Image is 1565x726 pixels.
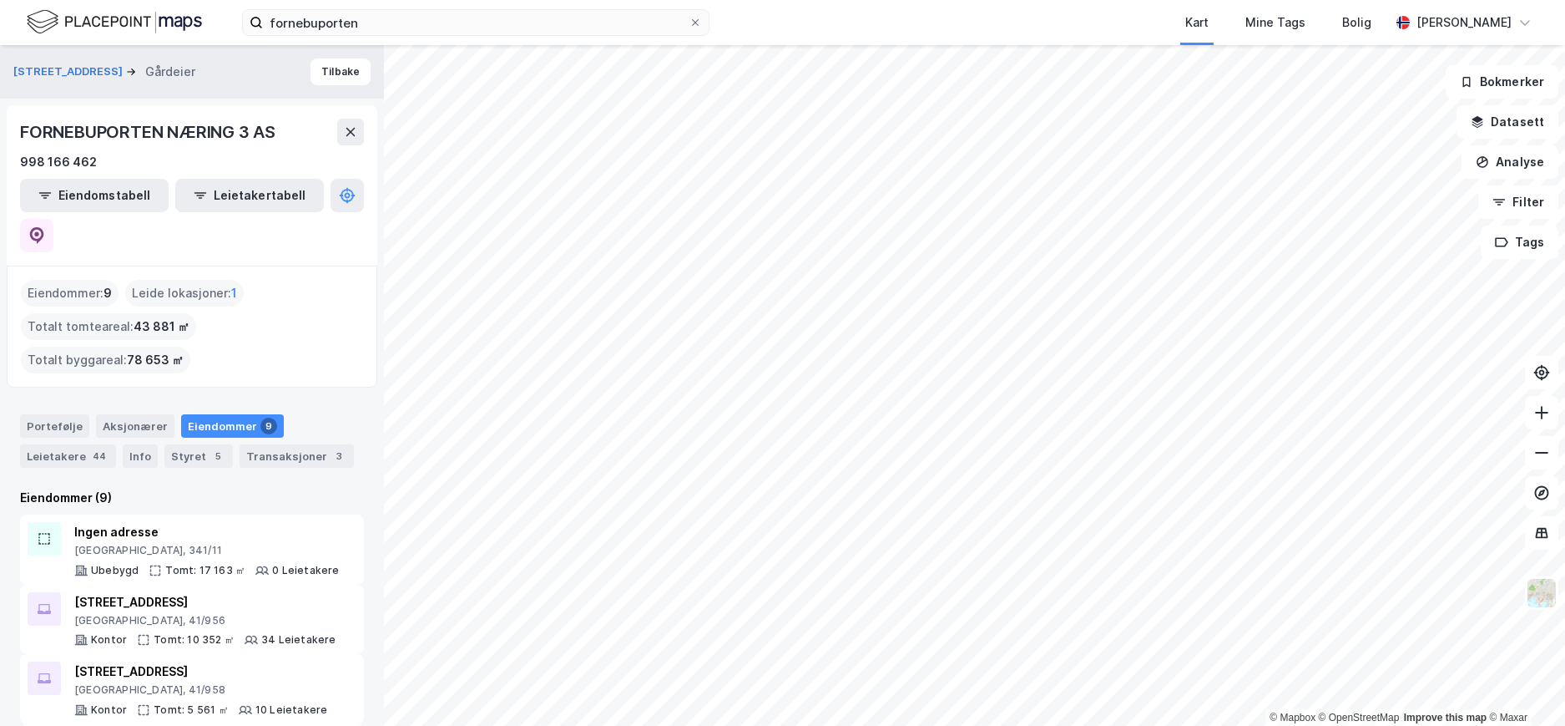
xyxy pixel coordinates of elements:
[255,703,328,717] div: 10 Leietakere
[91,564,139,577] div: Ubebygd
[21,313,196,340] div: Totalt tomteareal :
[1404,712,1487,723] a: Improve this map
[1245,13,1305,33] div: Mine Tags
[91,703,127,717] div: Kontor
[261,633,336,647] div: 34 Leietakere
[96,414,174,438] div: Aksjonærer
[310,58,371,85] button: Tilbake
[240,444,354,468] div: Transaksjoner
[1482,646,1565,726] iframe: Chat Widget
[20,119,279,145] div: FORNEBUPORTEN NÆRING 3 AS
[331,448,347,465] div: 3
[1481,226,1558,259] button: Tags
[231,283,237,303] span: 1
[74,592,336,612] div: [STREET_ADDRESS]
[1478,185,1558,219] button: Filter
[91,633,127,647] div: Kontor
[74,662,327,682] div: [STREET_ADDRESS]
[20,488,364,508] div: Eiendommer (9)
[210,448,226,465] div: 5
[125,280,244,307] div: Leide lokasjoner :
[127,350,184,370] span: 78 653 ㎡
[165,564,245,577] div: Tomt: 17 163 ㎡
[181,414,284,438] div: Eiendommer
[1416,13,1512,33] div: [PERSON_NAME]
[164,444,233,468] div: Styret
[272,564,339,577] div: 0 Leietakere
[74,614,336,627] div: [GEOGRAPHIC_DATA], 41/956
[20,152,97,172] div: 998 166 462
[20,414,89,438] div: Portefølje
[1319,712,1400,723] a: OpenStreetMap
[154,703,229,717] div: Tomt: 5 561 ㎡
[21,280,119,307] div: Eiendommer :
[13,63,126,80] button: [STREET_ADDRESS]
[1482,646,1565,726] div: Kontrollprogram for chat
[1342,13,1371,33] div: Bolig
[1185,13,1209,33] div: Kart
[1462,145,1558,179] button: Analyse
[1526,577,1557,609] img: Z
[20,444,116,468] div: Leietakere
[103,283,112,303] span: 9
[263,10,689,35] input: Søk på adresse, matrikkel, gårdeiere, leietakere eller personer
[145,62,195,82] div: Gårdeier
[21,347,190,373] div: Totalt byggareal :
[74,544,340,557] div: [GEOGRAPHIC_DATA], 341/11
[89,448,109,465] div: 44
[1456,105,1558,139] button: Datasett
[74,522,340,542] div: Ingen adresse
[134,317,189,337] span: 43 881 ㎡
[123,444,158,468] div: Info
[1446,65,1558,99] button: Bokmerker
[27,8,202,37] img: logo.f888ab2527a4732fd821a326f86c7f29.svg
[74,683,327,697] div: [GEOGRAPHIC_DATA], 41/958
[20,179,169,212] button: Eiendomstabell
[154,633,235,647] div: Tomt: 10 352 ㎡
[260,418,277,434] div: 9
[175,179,324,212] button: Leietakertabell
[1270,712,1315,723] a: Mapbox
